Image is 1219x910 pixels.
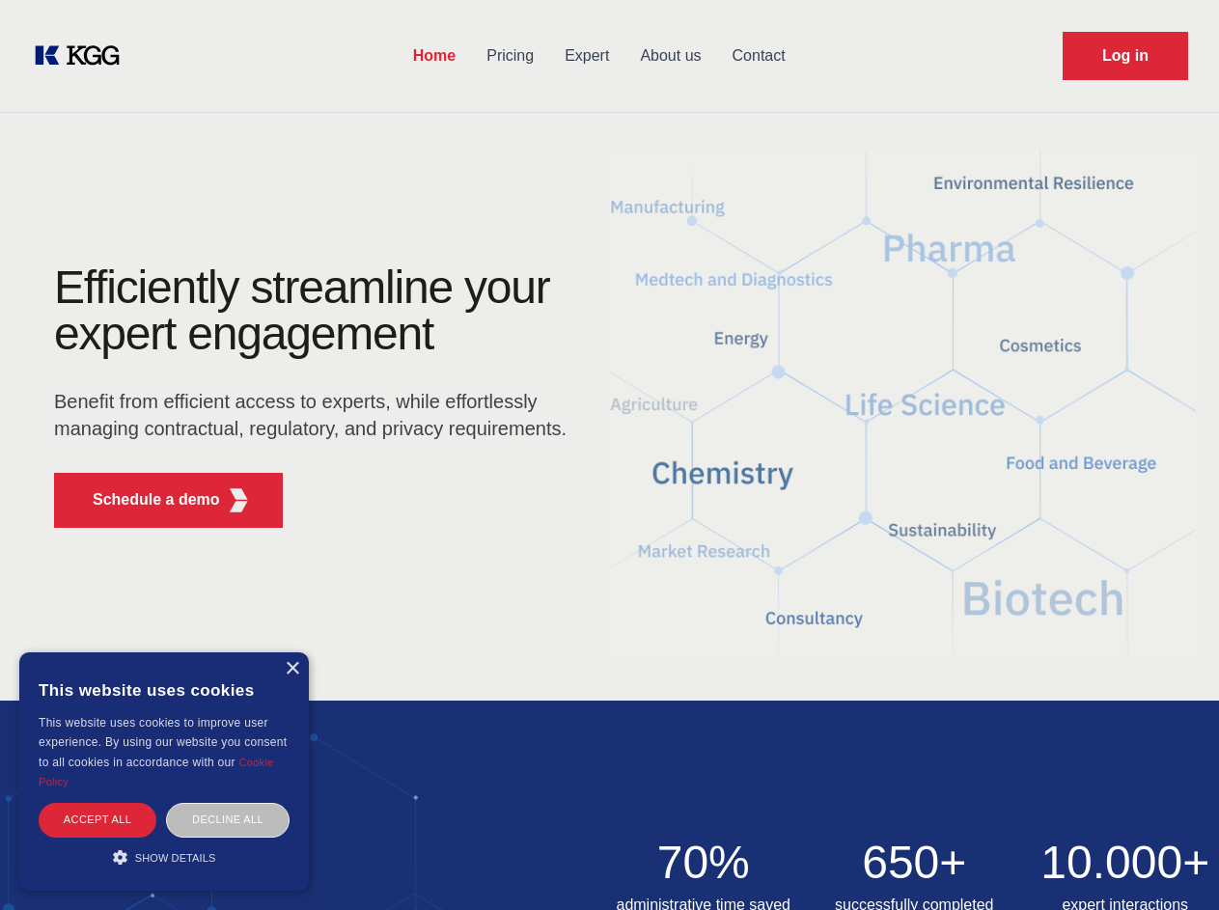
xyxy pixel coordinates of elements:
a: Cookie Policy [39,757,274,787]
button: Schedule a demoKGG Fifth Element RED [54,473,283,528]
h2: 70% [610,840,798,886]
a: Pricing [471,31,549,81]
a: Expert [549,31,624,81]
img: KGG Fifth Element RED [227,488,251,512]
span: This website uses cookies to improve user experience. By using our website you consent to all coo... [39,716,287,769]
span: Show details [135,852,216,864]
a: Request Demo [1063,32,1188,80]
a: KOL Knowledge Platform: Talk to Key External Experts (KEE) [31,41,135,71]
div: Decline all [166,803,290,837]
h2: 650+ [820,840,1009,886]
div: Close [285,662,299,676]
div: Show details [39,847,290,867]
img: KGG Fifth Element RED [610,125,1197,681]
a: About us [624,31,716,81]
h1: Efficiently streamline your expert engagement [54,264,579,357]
p: Benefit from efficient access to experts, while effortlessly managing contractual, regulatory, an... [54,388,579,442]
div: Accept all [39,803,156,837]
p: Schedule a demo [93,488,220,511]
div: This website uses cookies [39,667,290,713]
a: Home [398,31,471,81]
a: Contact [717,31,801,81]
